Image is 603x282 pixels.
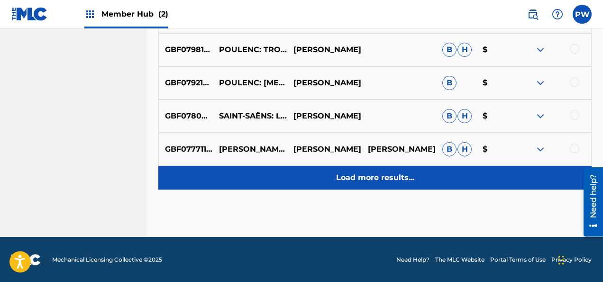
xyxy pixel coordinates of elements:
[556,237,603,282] div: Widget de chat
[576,163,603,241] iframe: Resource Center
[213,44,287,55] p: POULENC: TROIS PASTORALES, FP5 - 3. VITE
[535,77,546,89] img: expand
[213,110,287,122] p: SAINT-SAËNS: LE [DATE] DES ANIMAUX, R.125 - 1. INTRODUCTION ET MARCHE ROYALE DU LION
[457,43,472,57] span: H
[159,144,213,155] p: GBF077711491
[556,237,603,282] iframe: Chat Widget
[213,144,287,155] p: [PERSON_NAME]: POUR LE PIANO, L. 95: 1. PRÉLUDE
[11,254,41,265] img: logo
[527,9,539,20] img: search
[523,5,542,24] a: Public Search
[535,110,546,122] img: expand
[476,44,517,55] p: $
[287,77,362,89] p: [PERSON_NAME]
[535,44,546,55] img: expand
[442,43,457,57] span: B
[158,9,168,18] span: (2)
[336,172,414,183] p: Load more results...
[52,255,162,264] span: Mechanical Licensing Collective © 2025
[476,144,517,155] p: $
[84,9,96,20] img: Top Rightsholders
[535,144,546,155] img: expand
[435,255,484,264] a: The MLC Website
[573,5,592,24] div: User Menu
[548,5,567,24] div: Help
[159,110,213,122] p: GBF078040301
[552,9,563,20] img: help
[442,142,457,156] span: B
[476,110,517,122] p: $
[558,246,564,274] div: Glisser
[101,9,168,19] span: Member Hub
[159,44,213,55] p: GBF079810143
[159,77,213,89] p: GBF079212161
[442,76,457,90] span: B
[287,144,362,155] p: [PERSON_NAME]
[362,144,436,155] p: [PERSON_NAME]
[457,109,472,123] span: H
[396,255,429,264] a: Need Help?
[442,109,457,123] span: B
[457,142,472,156] span: H
[287,110,362,122] p: [PERSON_NAME]
[476,77,517,89] p: $
[287,44,362,55] p: [PERSON_NAME]
[11,7,48,21] img: MLC Logo
[213,77,287,89] p: POULENC: [MEDICAL_DATA] FOR PIANO 4 HANDS, FP 8 - 1. PRÉLUDE (MODÉRÉ)
[490,255,546,264] a: Portal Terms of Use
[551,255,592,264] a: Privacy Policy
